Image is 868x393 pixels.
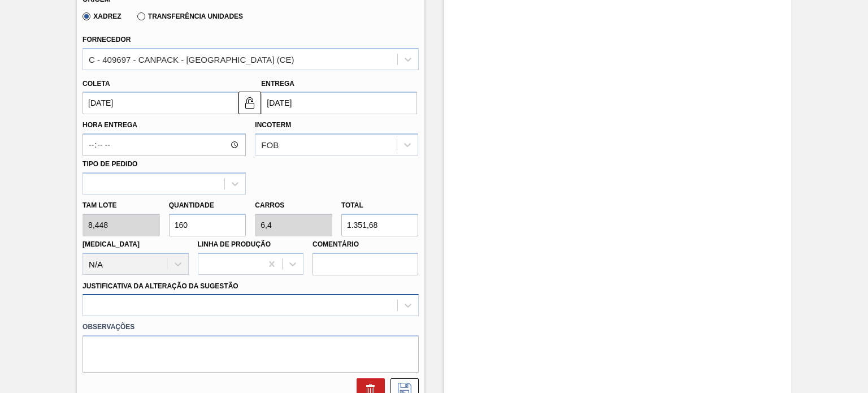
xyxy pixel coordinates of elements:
[83,117,246,133] label: Hora Entrega
[169,201,214,209] label: Quantidade
[238,92,261,114] button: unlocked
[83,160,137,168] label: Tipo de pedido
[261,80,294,88] label: Entrega
[83,319,418,335] label: Observações
[261,140,279,150] div: FOB
[83,36,131,44] label: Fornecedor
[137,12,243,20] label: Transferência Unidades
[83,92,238,114] input: dd/mm/yyyy
[89,54,294,64] div: C - 409697 - CANPACK - [GEOGRAPHIC_DATA] (CE)
[313,236,418,253] label: Comentário
[83,197,160,214] label: Tam lote
[83,80,110,88] label: Coleta
[261,92,417,114] input: dd/mm/yyyy
[83,12,121,20] label: Xadrez
[255,121,291,129] label: Incoterm
[83,240,140,248] label: [MEDICAL_DATA]
[255,201,284,209] label: Carros
[83,282,238,290] label: Justificativa da Alteração da Sugestão
[198,240,271,248] label: Linha de Produção
[341,201,363,209] label: Total
[243,96,257,110] img: unlocked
